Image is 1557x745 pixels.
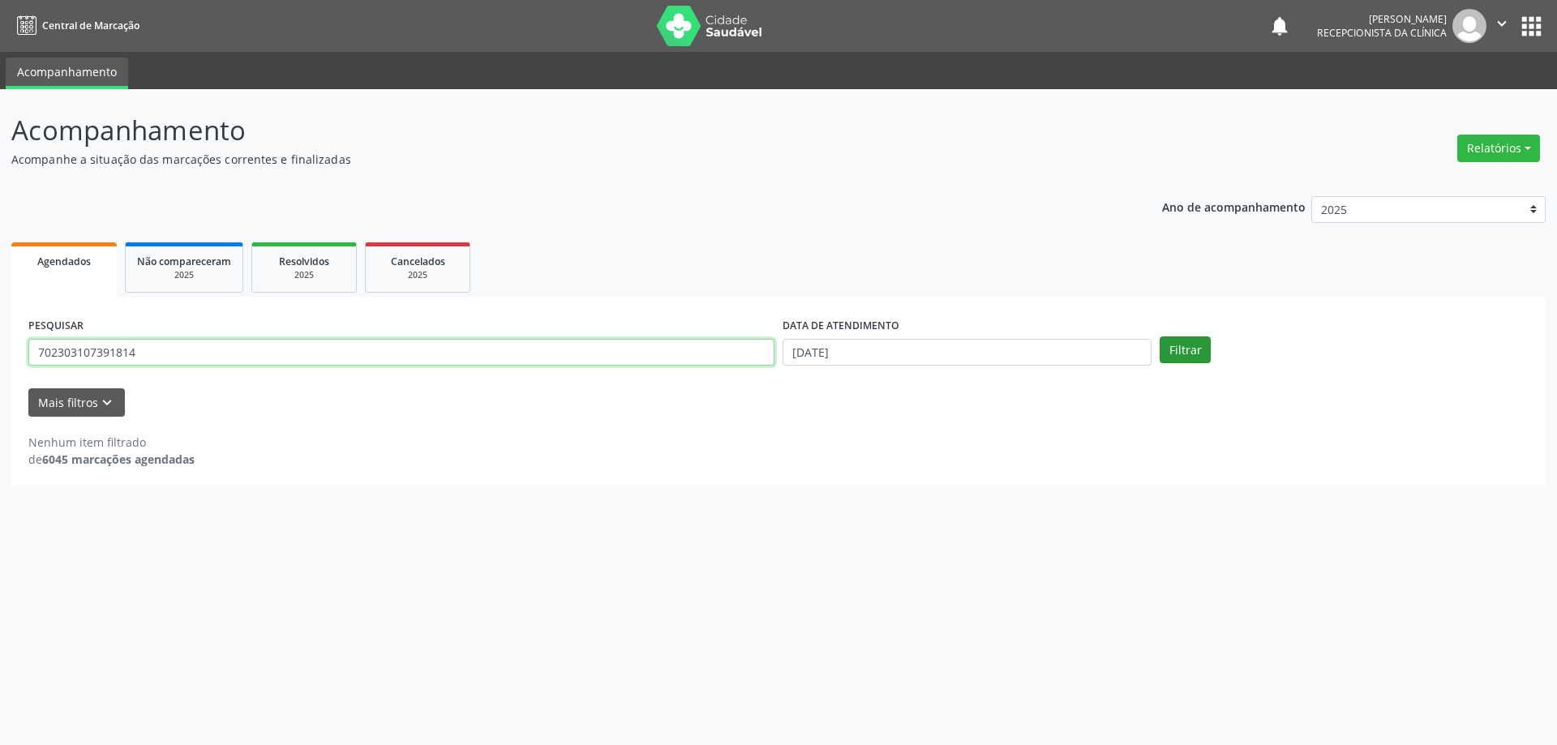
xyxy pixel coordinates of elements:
[98,394,116,412] i: keyboard_arrow_down
[28,339,774,366] input: Nome, CNS
[1517,12,1546,41] button: apps
[1160,336,1211,364] button: Filtrar
[42,452,195,467] strong: 6045 marcações agendadas
[28,434,195,451] div: Nenhum item filtrado
[264,269,345,281] div: 2025
[279,255,329,268] span: Resolvidos
[28,451,195,468] div: de
[377,269,458,281] div: 2025
[783,314,899,339] label: DATA DE ATENDIMENTO
[28,314,84,339] label: PESQUISAR
[1317,26,1447,40] span: Recepcionista da clínica
[37,255,91,268] span: Agendados
[28,388,125,417] button: Mais filtroskeyboard_arrow_down
[11,110,1085,151] p: Acompanhamento
[1486,9,1517,43] button: 
[42,19,139,32] span: Central de Marcação
[6,58,128,89] a: Acompanhamento
[137,269,231,281] div: 2025
[11,151,1085,168] p: Acompanhe a situação das marcações correntes e finalizadas
[391,255,445,268] span: Cancelados
[1457,135,1540,162] button: Relatórios
[1317,12,1447,26] div: [PERSON_NAME]
[1162,196,1306,216] p: Ano de acompanhamento
[137,255,231,268] span: Não compareceram
[1452,9,1486,43] img: img
[11,12,139,39] a: Central de Marcação
[783,339,1152,366] input: Selecione um intervalo
[1268,15,1291,37] button: notifications
[1493,15,1511,32] i: 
